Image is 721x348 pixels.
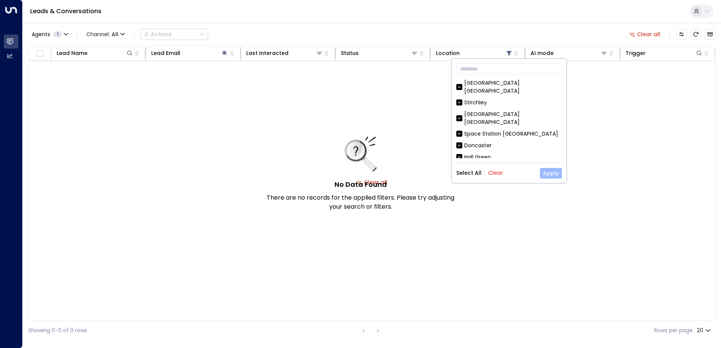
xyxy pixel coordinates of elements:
nav: pagination navigation [359,326,383,335]
p: There are no records for the applied filters. Please try adjusting your search or filters. [266,193,455,211]
span: Toggle select all [35,49,44,58]
div: [GEOGRAPHIC_DATA] [GEOGRAPHIC_DATA] [456,79,562,95]
div: Doncaster [456,142,562,150]
button: Select All [456,170,482,176]
div: [GEOGRAPHIC_DATA] [GEOGRAPHIC_DATA] [464,79,562,95]
span: Refresh [690,29,701,40]
button: Channel:All [83,29,128,40]
div: Lead Name [57,49,87,58]
button: Clear [488,170,503,176]
div: AI mode [531,49,554,58]
div: Lead Email [151,49,180,58]
div: Status [341,49,418,58]
div: Lead Email [151,49,228,58]
button: Actions [140,29,208,40]
div: Space Station [GEOGRAPHIC_DATA] [456,130,562,138]
div: Last Interacted [246,49,323,58]
div: Hall Green [464,153,491,161]
button: Clear all [626,29,664,40]
div: [GEOGRAPHIC_DATA] [GEOGRAPHIC_DATA] [456,110,562,126]
div: 20 [697,325,712,336]
div: AI mode [531,49,607,58]
button: Agents1 [28,29,71,40]
span: Agents [32,32,50,37]
button: Apply [540,168,562,179]
h5: No Data Found [334,179,387,189]
div: Status [341,49,359,58]
div: Trigger [626,49,703,58]
div: Location [436,49,460,58]
span: 1 [53,31,62,37]
div: Showing 0-0 of 0 rows [28,327,87,334]
div: Stirchley [456,99,562,107]
div: Button group with a nested menu [140,29,208,40]
div: Last Interacted [246,49,288,58]
div: Lead Name [57,49,133,58]
div: Hall Green [456,153,562,161]
a: Leads & Conversations [30,7,101,15]
div: Location [436,49,513,58]
div: Trigger [626,49,646,58]
span: Channel: [83,29,128,40]
div: Actions [144,31,172,38]
div: [GEOGRAPHIC_DATA] [GEOGRAPHIC_DATA] [464,110,562,126]
div: Stirchley [464,99,487,107]
label: Rows per page: [654,327,694,334]
div: Doncaster [464,142,492,150]
button: Customize [676,29,687,40]
span: All [112,31,118,37]
div: Space Station [GEOGRAPHIC_DATA] [464,130,558,138]
button: Archived Leads [705,29,715,40]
